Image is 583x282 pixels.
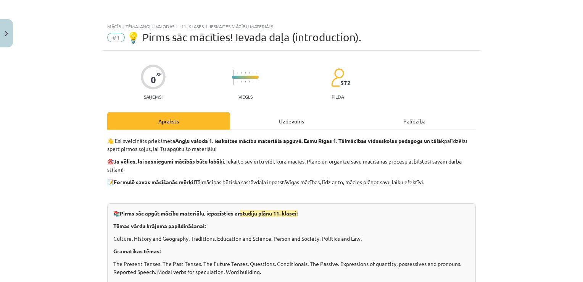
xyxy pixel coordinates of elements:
[353,112,476,130] div: Palīdzība
[107,137,476,153] p: 👋 Esi sveicināts priekšmeta palīdzēšu spert pirmos soļus, lai Tu apgūtu šo materiālu!
[107,112,230,130] div: Apraksts
[114,178,195,185] strong: Formulē savas mācīšanās mērķi!
[107,24,476,29] div: Mācību tēma: Angļu valodas i - 11. klases 1. ieskaites mācību materiāls
[340,79,351,86] span: 572
[156,72,161,76] span: XP
[240,210,298,217] span: studiju plānu 11. klasei:
[245,72,246,74] img: icon-short-line-57e1e144782c952c97e751825c79c345078a6d821885a25fce030b3d8c18986b.svg
[151,75,156,85] div: 0
[241,72,242,74] img: icon-short-line-57e1e144782c952c97e751825c79c345078a6d821885a25fce030b3d8c18986b.svg
[256,81,257,83] img: icon-short-line-57e1e144782c952c97e751825c79c345078a6d821885a25fce030b3d8c18986b.svg
[331,68,344,87] img: students-c634bb4e5e11cddfef0936a35e636f08e4e9abd3cc4e673bd6f9a4125e45ecb1.svg
[113,235,470,243] p: Culture. History and Geography. Traditions. Education and Science. Person and Society. Politics a...
[230,112,353,130] div: Uzdevums
[127,31,361,44] span: 💡 Pirms sāc mācīties! Ievada daļa (introduction).
[113,248,161,254] strong: Gramatikas tēmas:
[107,157,476,173] p: 🎯 , iekārto sev ērtu vidi, kurā mācies. Plāno un organizē savu mācīšanās procesu atbilstoši savam...
[241,81,242,83] img: icon-short-line-57e1e144782c952c97e751825c79c345078a6d821885a25fce030b3d8c18986b.svg
[237,72,238,74] img: icon-short-line-57e1e144782c952c97e751825c79c345078a6d821885a25fce030b3d8c18986b.svg
[175,137,444,144] strong: Angļu valoda 1. ieskaites mācību materiāla apguvē. Esmu Rīgas 1. Tālmācības vidusskolas pedagogs ...
[120,210,298,217] strong: Pirms sāc apgūt mācību materiālu, iepazīsties ar
[141,94,166,99] p: Saņemsi
[238,94,253,99] p: Viegls
[114,158,224,165] strong: Ja vēlies, lai sasniegumi mācībās būtu labāki
[113,209,470,217] p: 📚
[245,81,246,83] img: icon-short-line-57e1e144782c952c97e751825c79c345078a6d821885a25fce030b3d8c18986b.svg
[237,81,238,83] img: icon-short-line-57e1e144782c952c97e751825c79c345078a6d821885a25fce030b3d8c18986b.svg
[5,31,8,36] img: icon-close-lesson-0947bae3869378f0d4975bcd49f059093ad1ed9edebbc8119c70593378902aed.svg
[107,33,125,42] span: #1
[107,178,476,186] p: 📝 Tālmācības būtiska sastāvdaļa ir patstāvīgas mācības, līdz ar to, mācies plānot savu laiku efek...
[332,94,344,99] p: pilda
[249,81,250,83] img: icon-short-line-57e1e144782c952c97e751825c79c345078a6d821885a25fce030b3d8c18986b.svg
[249,72,250,74] img: icon-short-line-57e1e144782c952c97e751825c79c345078a6d821885a25fce030b3d8c18986b.svg
[113,222,206,229] strong: Tēmas vārdu krājuma papildināšanai:
[256,72,257,74] img: icon-short-line-57e1e144782c952c97e751825c79c345078a6d821885a25fce030b3d8c18986b.svg
[113,260,470,276] p: The Present Tenses. The Past Tenses. The Future Tenses. Questions. Conditionals. The Passive. Exp...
